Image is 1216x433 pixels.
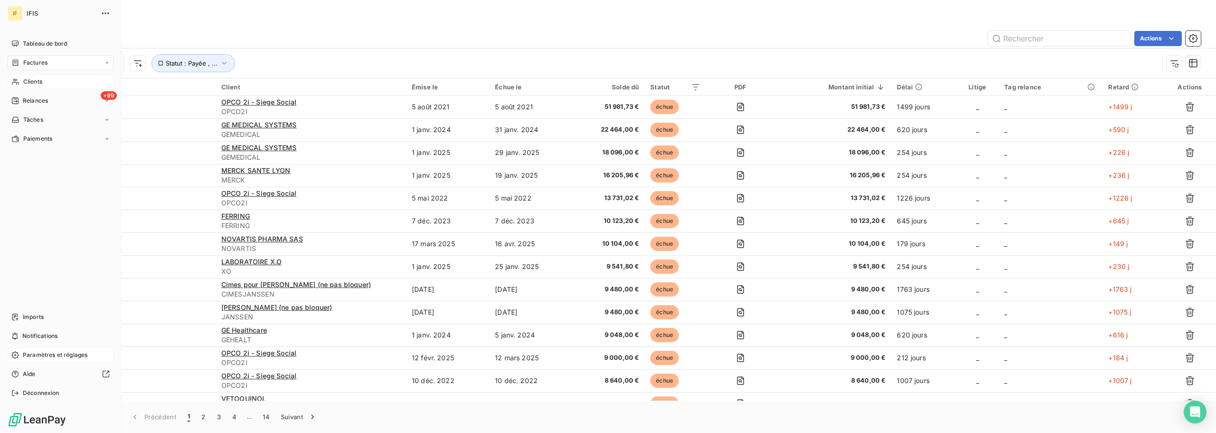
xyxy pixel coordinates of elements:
[976,354,979,362] span: _
[578,376,639,385] span: 8 640,00 €
[406,210,489,232] td: 7 déc. 2023
[23,313,44,321] span: Imports
[23,135,52,143] span: Paiements
[1108,83,1158,91] div: Retard
[221,83,400,91] div: Client
[221,358,400,367] span: OPCO2I
[489,369,572,392] td: 10 déc. 2022
[650,237,679,251] span: échue
[976,125,979,134] span: _
[406,96,489,118] td: 5 août 2021
[166,59,218,67] span: Statut : Payée , ...
[196,407,211,427] button: 2
[1004,399,1007,407] span: _
[221,326,267,334] span: GE Healthcare
[976,308,979,316] span: _
[221,121,297,129] span: GE MEDICAL SYSTEMS
[406,187,489,210] td: 5 mai 2022
[578,125,639,135] span: 22 464,00 €
[406,369,489,392] td: 10 déc. 2022
[976,262,979,270] span: _
[976,217,979,225] span: _
[578,353,639,363] span: 9 000,00 €
[23,96,48,105] span: Relances
[891,278,956,301] td: 1763 jours
[152,54,235,72] button: Statut : Payée , ...
[988,31,1130,46] input: Rechercher
[406,141,489,164] td: 1 janv. 2025
[578,399,639,408] span: 8 509,09 €
[221,303,332,311] span: [PERSON_NAME] (ne pas bloquer)
[650,396,679,411] span: échue
[780,285,885,294] span: 9 480,00 €
[780,376,885,385] span: 8 640,00 €
[1108,285,1131,293] span: +1763 j
[1108,376,1131,385] span: +1007 j
[406,346,489,369] td: 12 févr. 2025
[221,267,400,276] span: XO
[976,171,979,179] span: _
[1004,262,1007,270] span: _
[406,164,489,187] td: 1 janv. 2025
[712,83,769,91] div: PDF
[8,6,23,21] div: IF
[23,58,47,67] span: Factures
[406,118,489,141] td: 1 janv. 2024
[650,305,679,319] span: échue
[976,285,979,293] span: _
[1004,354,1007,362] span: _
[221,144,297,152] span: GE MEDICAL SYSTEMS
[8,412,66,427] img: Logo LeanPay
[1169,83,1210,91] div: Actions
[891,164,956,187] td: 254 jours
[221,244,400,253] span: NOVARTIS
[650,168,679,183] span: échue
[406,324,489,346] td: 1 janv. 2024
[23,389,59,397] span: Déconnexion
[406,278,489,301] td: [DATE]
[221,312,400,322] span: JANSSEN
[221,189,296,197] span: OPCO 2i - Siege Social
[578,171,639,180] span: 16 205,96 €
[578,285,639,294] span: 9 480,00 €
[221,335,400,345] span: GEHEALT
[976,376,979,385] span: _
[23,115,43,124] span: Tâches
[578,262,639,271] span: 9 541,80 €
[221,166,290,174] span: MERCK SANTE LYON
[489,210,572,232] td: 7 déc. 2023
[780,216,885,226] span: 10 123,20 €
[257,407,275,427] button: 14
[221,107,400,116] span: OPCO2I
[578,239,639,249] span: 10 104,00 €
[1004,331,1007,339] span: _
[1004,240,1007,248] span: _
[489,164,572,187] td: 19 janv. 2025
[23,77,42,86] span: Clients
[1004,285,1007,293] span: _
[406,232,489,255] td: 17 mars 2025
[650,214,679,228] span: échue
[406,392,489,415] td: 5 janv. 2022
[1004,217,1007,225] span: _
[221,221,400,231] span: FERRING
[489,324,572,346] td: 5 janv. 2024
[650,260,679,274] span: échue
[1004,125,1007,134] span: _
[221,280,371,289] span: Cimes pour [PERSON_NAME] (ne pas bloquer)
[780,308,885,317] span: 9 480,00 €
[227,407,242,427] button: 4
[578,308,639,317] span: 9 480,00 €
[650,351,679,365] span: échue
[891,210,956,232] td: 645 jours
[221,153,400,162] span: GEMEDICAL
[1108,331,1128,339] span: +616 j
[1108,262,1129,270] span: +230 j
[1108,217,1129,225] span: +645 j
[1004,171,1007,179] span: _
[780,262,885,271] span: 9 541,80 €
[976,148,979,156] span: _
[23,39,67,48] span: Tableau de bord
[650,83,701,91] div: Statut
[650,191,679,205] span: échue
